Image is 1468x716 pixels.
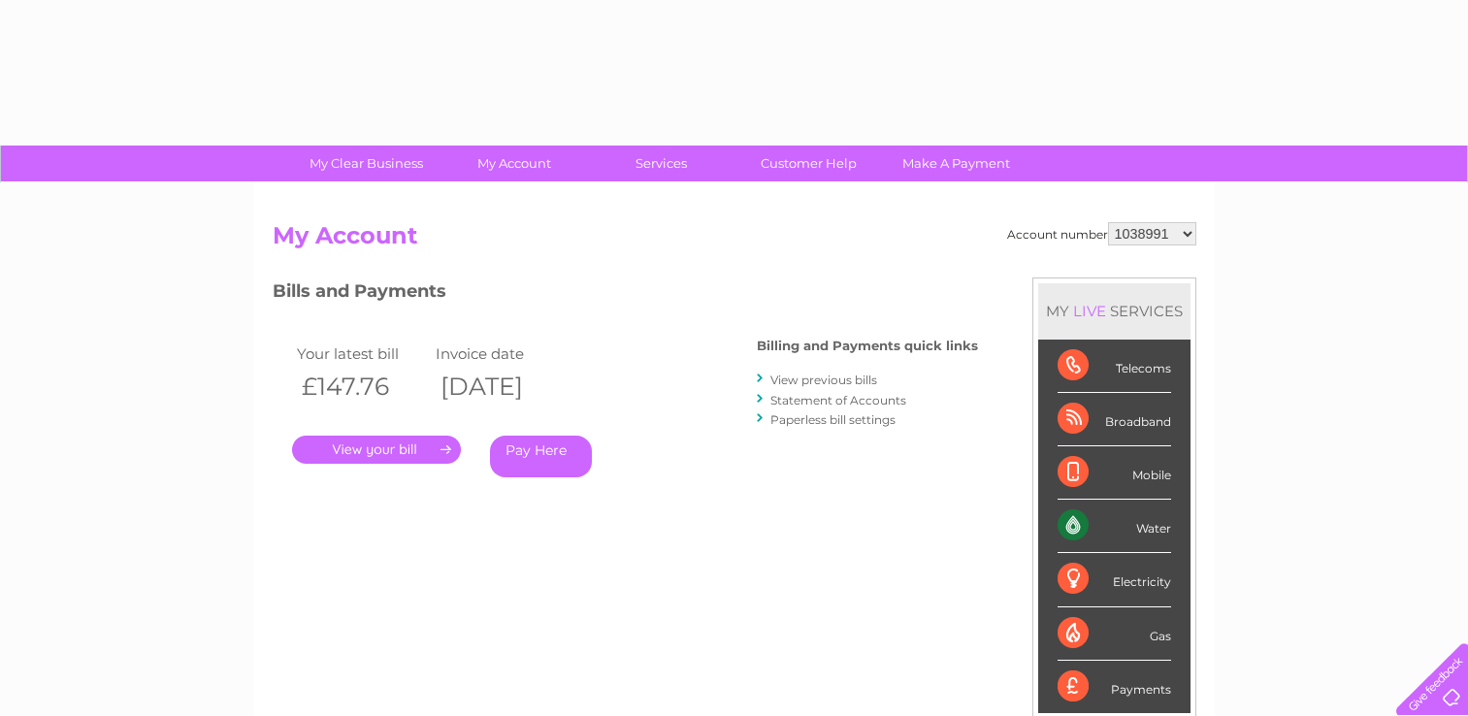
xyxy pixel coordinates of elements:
[431,367,571,407] th: [DATE]
[770,373,877,387] a: View previous bills
[292,436,461,464] a: .
[1058,340,1171,393] div: Telecoms
[581,146,741,181] a: Services
[273,277,978,311] h3: Bills and Payments
[292,367,432,407] th: £147.76
[757,339,978,353] h4: Billing and Payments quick links
[434,146,594,181] a: My Account
[1058,393,1171,446] div: Broadband
[431,341,571,367] td: Invoice date
[770,393,906,407] a: Statement of Accounts
[1058,500,1171,553] div: Water
[273,222,1196,259] h2: My Account
[1038,283,1191,339] div: MY SERVICES
[1058,607,1171,661] div: Gas
[1058,553,1171,606] div: Electricity
[876,146,1036,181] a: Make A Payment
[729,146,889,181] a: Customer Help
[1058,661,1171,713] div: Payments
[1058,446,1171,500] div: Mobile
[292,341,432,367] td: Your latest bill
[286,146,446,181] a: My Clear Business
[490,436,592,477] a: Pay Here
[770,412,896,427] a: Paperless bill settings
[1069,302,1110,320] div: LIVE
[1007,222,1196,245] div: Account number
